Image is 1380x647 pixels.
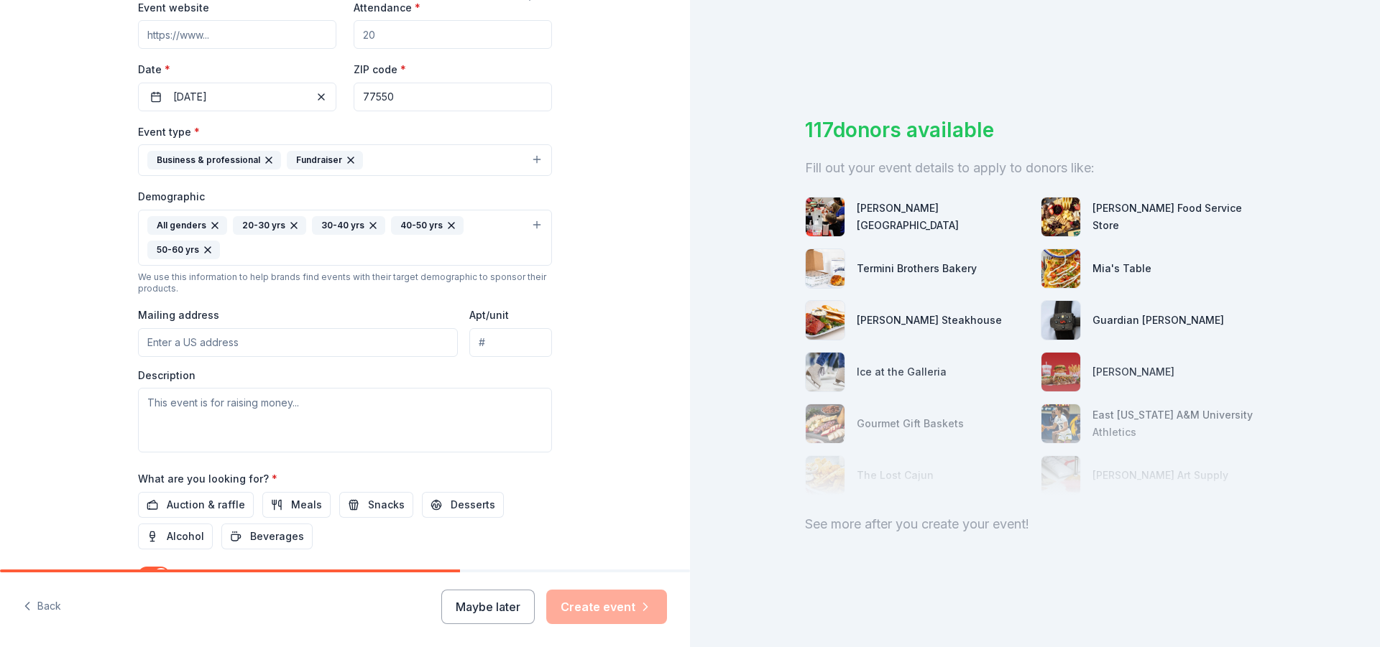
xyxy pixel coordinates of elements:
[805,115,1265,145] div: 117 donors available
[1092,200,1265,234] div: [PERSON_NAME] Food Service Store
[167,496,245,513] span: Auction & raffle
[469,308,509,322] label: Apt/unit
[138,20,336,49] input: https://www...
[312,216,385,235] div: 30-40 yrs
[138,271,552,294] div: We use this information to help brands find events with their target demographic to sponsor their...
[806,249,845,288] img: photo for Termini Brothers Bakery
[354,83,552,111] input: 12345 (U.S. only)
[262,492,331,518] button: Meals
[441,590,535,624] button: Maybe later
[857,312,1002,329] div: [PERSON_NAME] Steakhouse
[1092,312,1224,329] div: Guardian [PERSON_NAME]
[221,523,313,549] button: Beverages
[354,62,406,77] label: ZIP code
[147,216,227,235] div: All genders
[354,20,552,49] input: 20
[138,368,195,383] label: Description
[368,496,405,513] span: Snacks
[167,528,204,545] span: Alcohol
[138,1,209,15] label: Event website
[1041,197,1080,236] img: photo for Gordon Food Service Store
[1041,249,1080,288] img: photo for Mia's Table
[138,308,219,322] label: Mailing address
[138,190,205,204] label: Demographic
[250,528,304,545] span: Beverages
[23,592,61,622] button: Back
[233,216,306,235] div: 20-30 yrs
[391,216,464,235] div: 40-50 yrs
[339,492,413,518] button: Snacks
[422,492,504,518] button: Desserts
[857,260,977,277] div: Termini Brothers Bakery
[1041,301,1080,340] img: photo for Guardian Angel Device
[805,157,1265,180] div: Fill out your event details to apply to donors like:
[857,200,1029,234] div: [PERSON_NAME][GEOGRAPHIC_DATA]
[138,210,552,266] button: All genders20-30 yrs30-40 yrs40-50 yrs50-60 yrs
[181,569,278,581] label: Send me reminders
[138,492,254,518] button: Auction & raffle
[805,513,1265,536] div: See more after you create your event!
[147,241,220,259] div: 50-60 yrs
[138,328,458,357] input: Enter a US address
[469,328,552,357] input: #
[291,496,322,513] span: Meals
[287,151,363,169] div: Fundraiser
[147,151,281,169] div: Business & professional
[1092,260,1151,277] div: Mia's Table
[138,125,200,139] label: Event type
[806,197,845,236] img: photo for Dr Pepper Museum
[138,62,336,77] label: Date
[806,301,845,340] img: photo for Perry's Steakhouse
[354,1,420,15] label: Attendance
[138,144,552,176] button: Business & professionalFundraiser
[138,83,336,111] button: [DATE]
[451,496,495,513] span: Desserts
[138,472,277,486] label: What are you looking for?
[138,523,213,549] button: Alcohol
